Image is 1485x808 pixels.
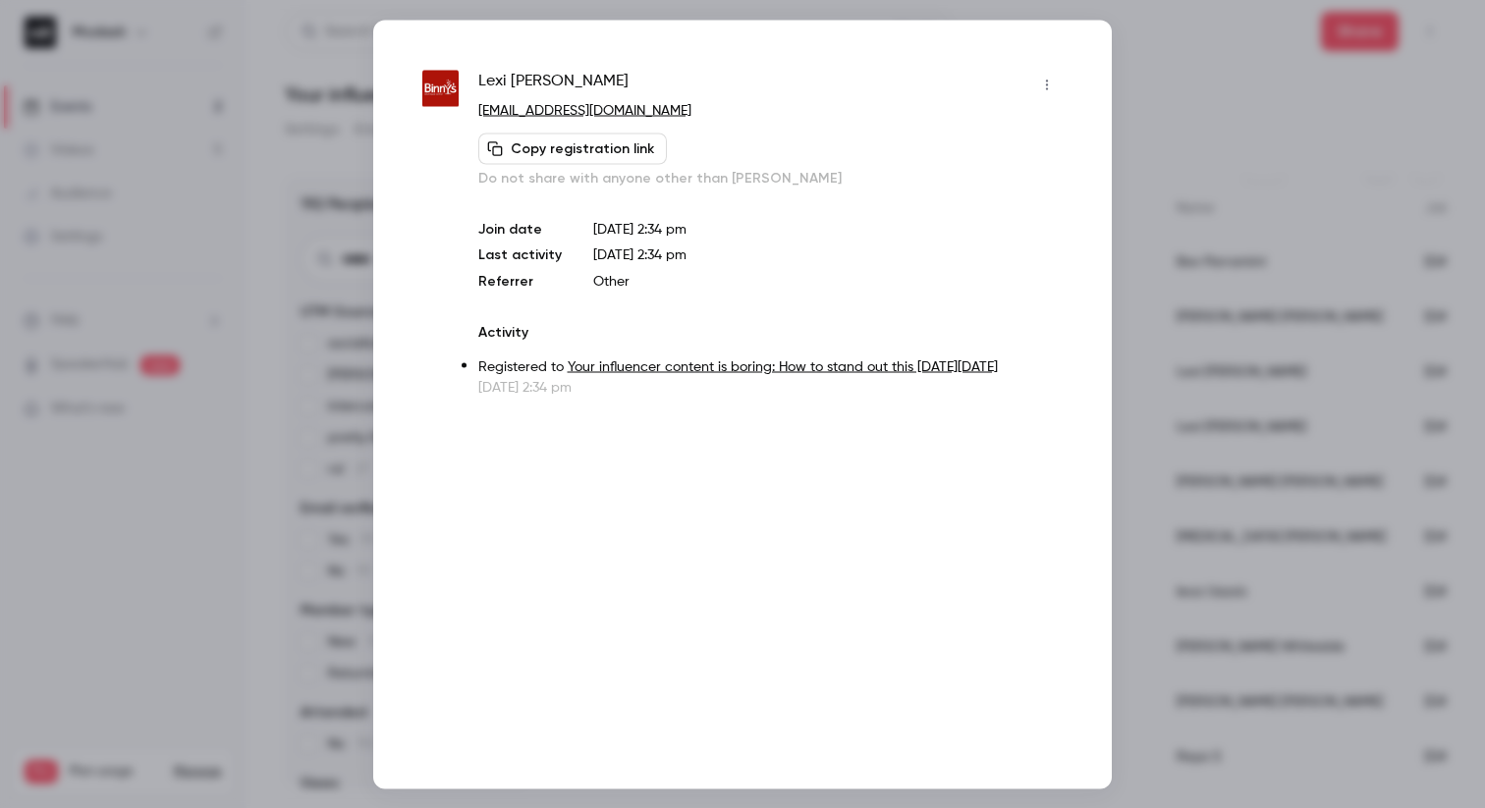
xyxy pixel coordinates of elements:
[478,69,629,100] span: Lexi [PERSON_NAME]
[478,219,562,239] p: Join date
[478,322,1063,342] p: Activity
[478,377,1063,397] p: [DATE] 2:34 pm
[478,168,1063,188] p: Do not share with anyone other than [PERSON_NAME]
[478,356,1063,377] p: Registered to
[478,244,562,265] p: Last activity
[478,271,562,291] p: Referrer
[422,71,459,107] img: binnys.com
[478,103,691,117] a: [EMAIL_ADDRESS][DOMAIN_NAME]
[478,133,667,164] button: Copy registration link
[568,359,998,373] a: Your influencer content is boring: How to stand out this [DATE][DATE]
[593,219,1063,239] p: [DATE] 2:34 pm
[593,271,1063,291] p: Other
[593,247,687,261] span: [DATE] 2:34 pm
